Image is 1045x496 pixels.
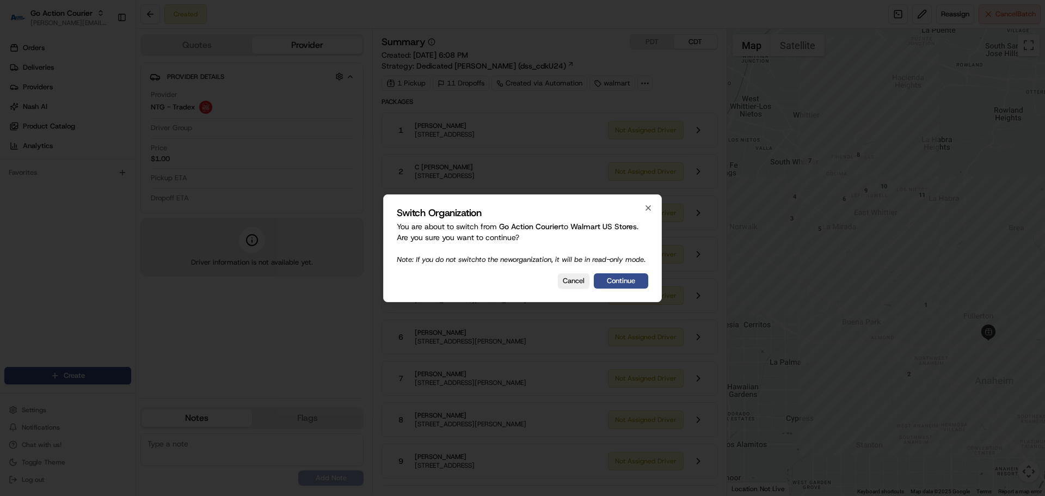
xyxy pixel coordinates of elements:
[397,208,648,218] h2: Switch Organization
[499,222,561,231] span: Go Action Courier
[397,255,646,264] span: Note: If you do not switch to the new organization, it will be in read-only mode.
[397,221,648,265] p: You are about to switch from to . Are you sure you want to continue?
[594,273,648,289] button: Continue
[570,222,637,231] span: Walmart US Stores
[558,273,589,289] button: Cancel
